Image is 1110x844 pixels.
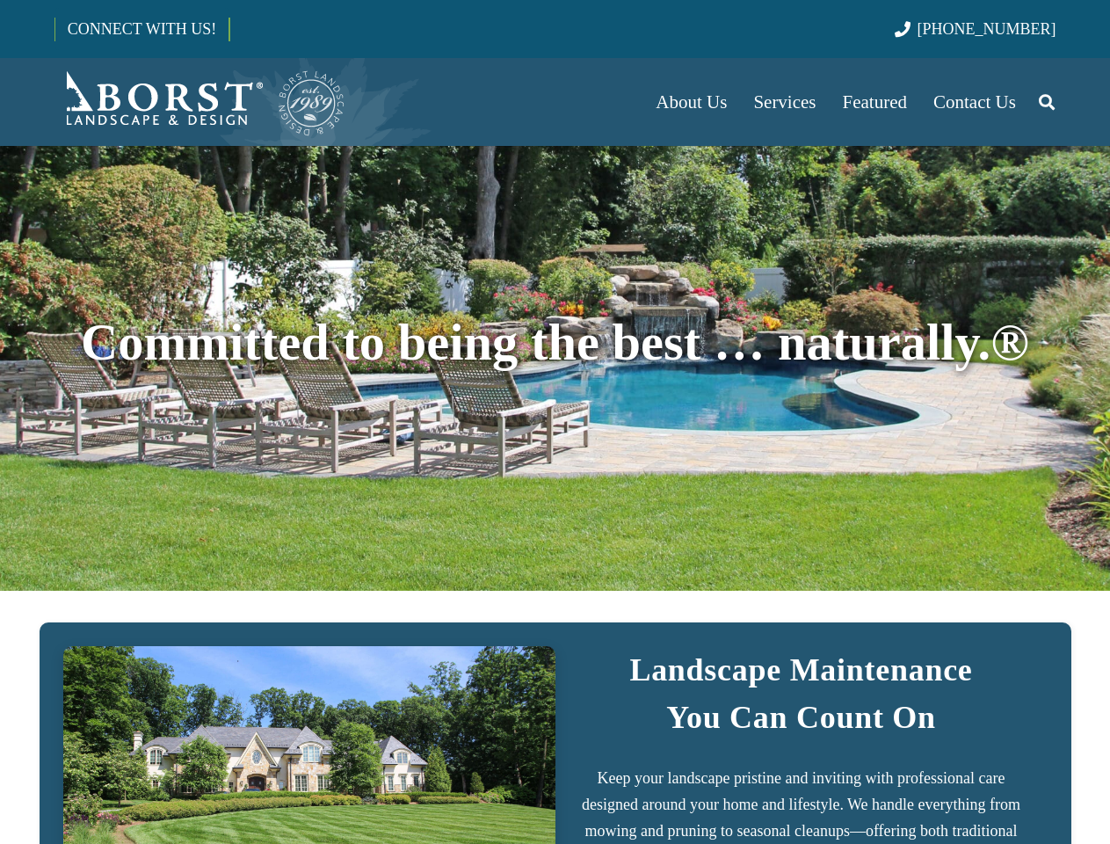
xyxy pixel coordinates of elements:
[629,652,972,688] strong: Landscape Maintenance
[81,314,1029,371] span: Committed to being the best … naturally.®
[1029,80,1064,124] a: Search
[830,58,920,146] a: Featured
[55,8,229,50] a: CONNECT WITH US!
[918,20,1056,38] span: [PHONE_NUMBER]
[666,700,936,735] strong: You Can Count On
[753,91,816,113] span: Services
[920,58,1029,146] a: Contact Us
[740,58,829,146] a: Services
[54,67,346,137] a: Borst-Logo
[895,20,1056,38] a: [PHONE_NUMBER]
[642,58,740,146] a: About Us
[656,91,727,113] span: About Us
[933,91,1016,113] span: Contact Us
[843,91,907,113] span: Featured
